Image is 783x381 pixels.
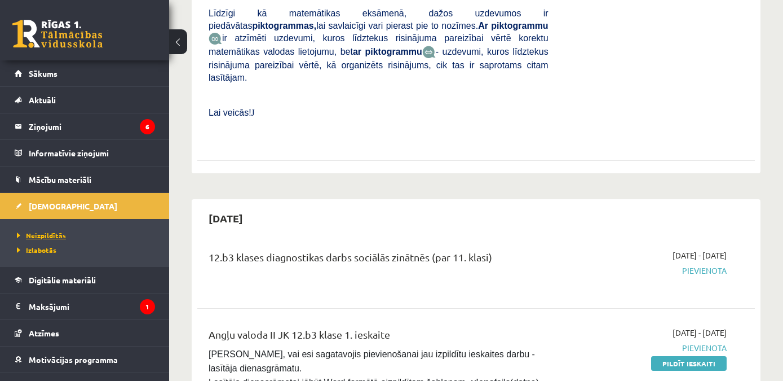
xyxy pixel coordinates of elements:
[673,249,727,261] span: [DATE] - [DATE]
[252,21,316,30] b: piktogrammas,
[15,60,155,86] a: Sākums
[209,108,251,117] span: Lai veicās!
[17,230,158,240] a: Neizpildītās
[140,299,155,314] i: 1
[565,265,727,277] span: Pievienota
[422,46,436,59] img: wKvN42sLe3LLwAAAABJRU5ErkJggg==
[12,20,103,48] a: Rīgas 1. Tālmācības vidusskola
[673,327,727,339] span: [DATE] - [DATE]
[29,328,59,338] span: Atzīmes
[15,267,155,293] a: Digitālie materiāli
[209,249,548,270] div: 12.b3 klases diagnostikas darbs sociālās zinātnēs (par 11. klasi)
[17,246,56,255] span: Izlabotās
[29,174,91,185] span: Mācību materiāli
[15,193,155,219] a: [DEMOGRAPHIC_DATA]
[209,8,548,30] span: Līdzīgi kā matemātikas eksāmenā, dažos uzdevumos ir piedāvātas lai savlaicīgi vari pierast pie to...
[478,21,548,30] b: Ar piktogrammu
[251,108,255,117] span: J
[29,113,155,139] legend: Ziņojumi
[651,356,727,371] a: Pildīt ieskaiti
[29,294,155,319] legend: Maksājumi
[209,32,222,45] img: JfuEzvunn4EvwAAAAASUVORK5CYII=
[15,320,155,346] a: Atzīmes
[17,245,158,255] a: Izlabotās
[29,354,118,365] span: Motivācijas programma
[15,167,155,192] a: Mācību materiāli
[209,327,548,348] div: Angļu valoda II JK 12.b3 klase 1. ieskaite
[17,231,66,240] span: Neizpildītās
[565,342,727,354] span: Pievienota
[15,294,155,319] a: Maksājumi1
[29,95,56,105] span: Aktuāli
[15,347,155,373] a: Motivācijas programma
[209,47,548,82] span: - uzdevumi, kuros līdztekus risinājuma pareizībai vērtē, kā organizēts risinājums, cik tas ir sap...
[353,47,422,56] b: ar piktogrammu
[29,140,155,166] legend: Informatīvie ziņojumi
[209,33,548,56] span: ir atzīmēti uzdevumi, kuros līdztekus risinājuma pareizībai vērtē korektu matemātikas valodas lie...
[15,140,155,166] a: Informatīvie ziņojumi
[197,205,254,231] h2: [DATE]
[29,275,96,285] span: Digitālie materiāli
[29,201,117,211] span: [DEMOGRAPHIC_DATA]
[15,113,155,139] a: Ziņojumi6
[140,119,155,134] i: 6
[29,68,57,78] span: Sākums
[15,87,155,113] a: Aktuāli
